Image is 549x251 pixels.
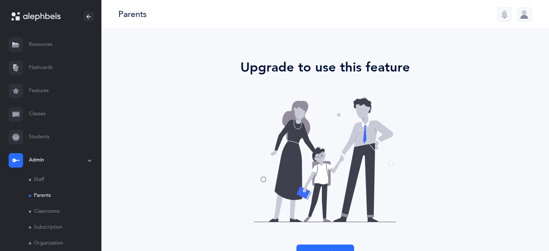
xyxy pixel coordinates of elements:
[138,58,513,77] div: Upgrade to use this feature
[29,172,101,188] a: Staff
[239,92,411,227] img: parents.svg
[118,8,147,20] div: Parents
[29,220,101,235] a: Subscription
[29,204,101,220] a: Classrooms
[29,188,101,204] a: Parents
